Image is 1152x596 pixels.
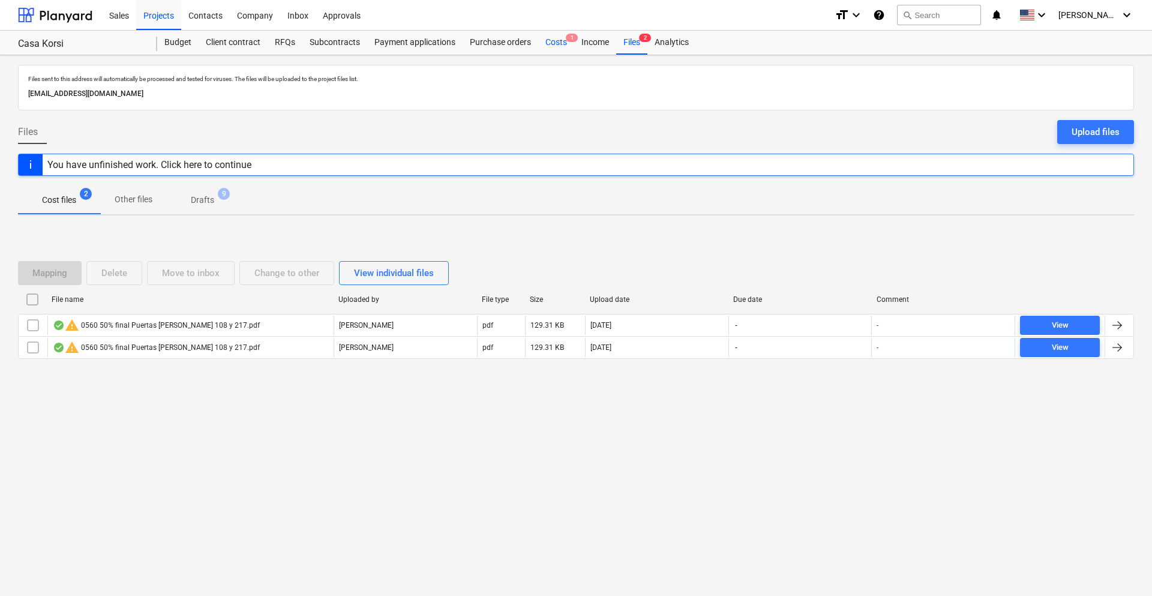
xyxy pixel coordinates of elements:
div: View individual files [354,265,434,281]
span: - [734,321,739,331]
span: 9 [218,188,230,200]
p: Drafts [191,194,214,206]
a: Payment applications [367,31,463,55]
div: pdf [482,321,493,330]
span: 1 [566,34,578,42]
i: Knowledge base [873,8,885,22]
div: Comment [877,295,1010,304]
div: pdf [482,343,493,352]
span: - [734,343,739,353]
div: Due date [733,295,867,304]
i: keyboard_arrow_down [1120,8,1134,22]
span: Files [18,125,38,139]
div: OCR finished [53,343,65,352]
p: Cost files [42,194,76,206]
div: View [1052,319,1069,333]
div: You have unfinished work. Click here to continue [47,159,251,170]
div: Upload date [590,295,724,304]
p: Other files [115,193,152,206]
i: format_size [835,8,849,22]
p: [PERSON_NAME] [339,343,394,353]
a: Files2 [616,31,647,55]
div: Uploaded by [338,295,472,304]
button: View individual files [339,261,449,285]
a: Subcontracts [302,31,367,55]
a: Costs1 [538,31,574,55]
span: 2 [80,188,92,200]
a: Budget [157,31,199,55]
div: OCR finished [53,321,65,330]
div: Size [530,295,580,304]
p: Files sent to this address will automatically be processed and tested for viruses. The files will... [28,75,1124,83]
a: Client contract [199,31,268,55]
div: Costs [538,31,574,55]
div: File name [52,295,329,304]
span: 2 [639,34,651,42]
span: search [902,10,912,20]
p: [PERSON_NAME] [339,321,394,331]
div: Casa Korsi [18,38,143,50]
div: [DATE] [590,343,611,352]
span: warning [65,340,79,355]
button: Upload files [1057,120,1134,144]
span: [PERSON_NAME] [1058,10,1118,20]
a: Purchase orders [463,31,538,55]
div: - [877,321,878,330]
i: keyboard_arrow_down [849,8,863,22]
a: RFQs [268,31,302,55]
div: Files [616,31,647,55]
div: Widget de chat [1092,538,1152,596]
button: Search [897,5,981,25]
span: warning [65,318,79,333]
button: View [1020,338,1100,357]
div: - [877,343,878,352]
i: notifications [991,8,1003,22]
div: 129.31 KB [530,321,564,330]
div: 0560 50% final Puertas [PERSON_NAME] 108 y 217.pdf [53,340,260,355]
button: View [1020,316,1100,335]
a: Income [574,31,616,55]
div: 0560 50% final Puertas [PERSON_NAME] 108 y 217.pdf [53,318,260,333]
a: Analytics [647,31,696,55]
p: [EMAIL_ADDRESS][DOMAIN_NAME] [28,88,1124,100]
div: View [1052,341,1069,355]
div: Upload files [1072,124,1120,140]
div: File type [482,295,520,304]
div: [DATE] [590,321,611,330]
i: keyboard_arrow_down [1034,8,1049,22]
iframe: Chat Widget [1092,538,1152,596]
div: 129.31 KB [530,343,564,352]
